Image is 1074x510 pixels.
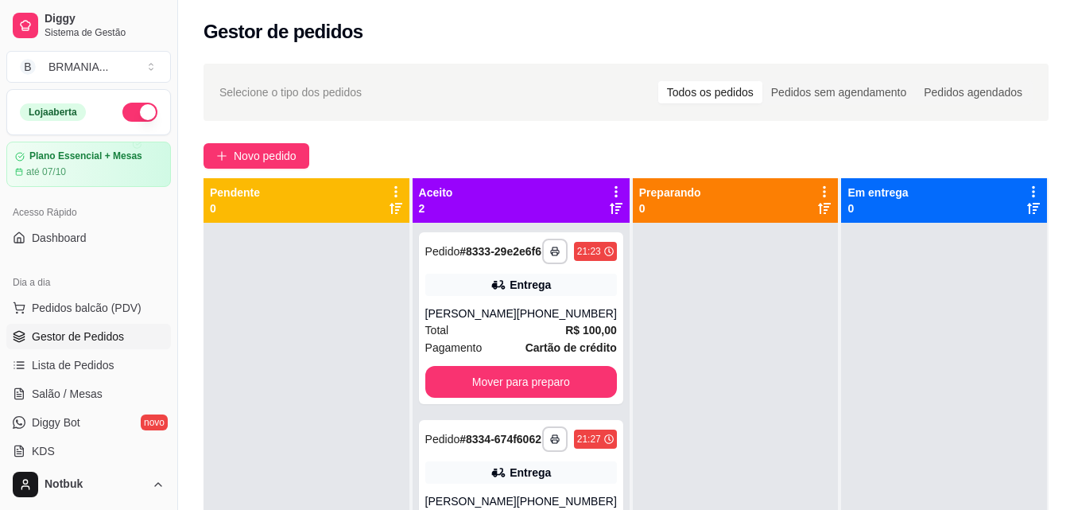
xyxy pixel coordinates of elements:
[425,306,517,321] div: [PERSON_NAME]
[517,306,617,321] div: [PHONE_NUMBER]
[29,150,142,162] article: Plano Essencial + Mesas
[6,324,171,349] a: Gestor de Pedidos
[425,433,460,446] span: Pedido
[204,19,363,45] h2: Gestor de pedidos
[32,230,87,246] span: Dashboard
[6,295,171,321] button: Pedidos balcão (PDV)
[419,185,453,200] p: Aceito
[32,357,114,373] span: Lista de Pedidos
[32,443,55,459] span: KDS
[425,245,460,258] span: Pedido
[6,438,171,464] a: KDS
[847,200,908,216] p: 0
[32,300,142,316] span: Pedidos balcão (PDV)
[6,352,171,378] a: Lista de Pedidos
[210,185,260,200] p: Pendente
[45,26,165,39] span: Sistema de Gestão
[6,270,171,295] div: Dia a dia
[20,103,86,121] div: Loja aberta
[525,341,617,354] strong: Cartão de crédito
[6,225,171,251] a: Dashboard
[6,465,171,504] button: Notbuk
[32,386,103,402] span: Salão / Mesas
[577,433,601,446] div: 21:27
[459,433,541,446] strong: # 8334-674f6062
[565,324,617,337] strong: R$ 100,00
[6,381,171,407] a: Salão / Mesas
[45,12,165,26] span: Diggy
[210,200,260,216] p: 0
[6,142,171,187] a: Plano Essencial + Mesasaté 07/10
[915,81,1031,103] div: Pedidos agendados
[6,410,171,435] a: Diggy Botnovo
[639,185,701,200] p: Preparando
[459,245,541,258] strong: # 8333-29e2e6f6
[510,465,551,481] div: Entrega
[234,147,297,165] span: Novo pedido
[219,84,362,101] span: Selecione o tipo dos pedidos
[762,81,915,103] div: Pedidos sem agendamento
[419,200,453,216] p: 2
[658,81,762,103] div: Todos os pedidos
[425,366,617,398] button: Mover para preparo
[6,6,171,45] a: DiggySistema de Gestão
[425,493,517,509] div: [PERSON_NAME]
[577,245,601,258] div: 21:23
[510,277,551,293] div: Entrega
[32,415,80,430] span: Diggy Bot
[639,200,701,216] p: 0
[26,165,66,178] article: até 07/10
[216,150,227,162] span: plus
[6,51,171,83] button: Select a team
[425,339,483,356] span: Pagamento
[204,143,309,169] button: Novo pedido
[48,59,108,75] div: BRMANIA ...
[517,493,617,509] div: [PHONE_NUMBER]
[425,321,449,339] span: Total
[20,59,36,75] span: B
[847,185,908,200] p: Em entrega
[122,103,157,122] button: Alterar Status
[6,200,171,225] div: Acesso Rápido
[45,477,145,492] span: Notbuk
[32,329,124,345] span: Gestor de Pedidos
